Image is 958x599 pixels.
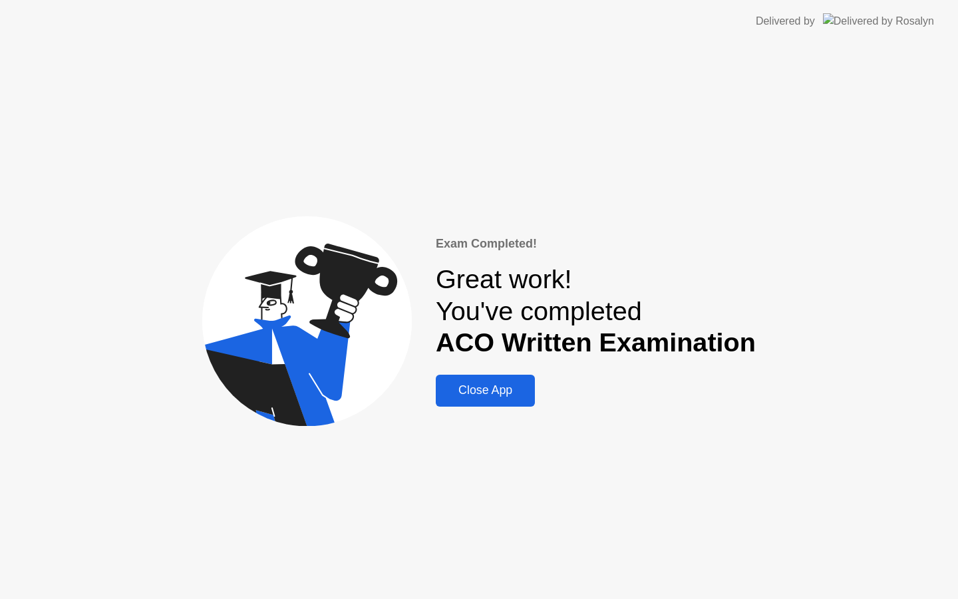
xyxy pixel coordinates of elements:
button: Close App [436,375,535,407]
b: ACO Written Examination [436,327,756,357]
div: Delivered by [756,13,815,29]
img: Delivered by Rosalyn [823,13,934,29]
div: Close App [440,383,531,397]
div: Exam Completed! [436,235,756,253]
div: Great work! You've completed [436,264,756,359]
